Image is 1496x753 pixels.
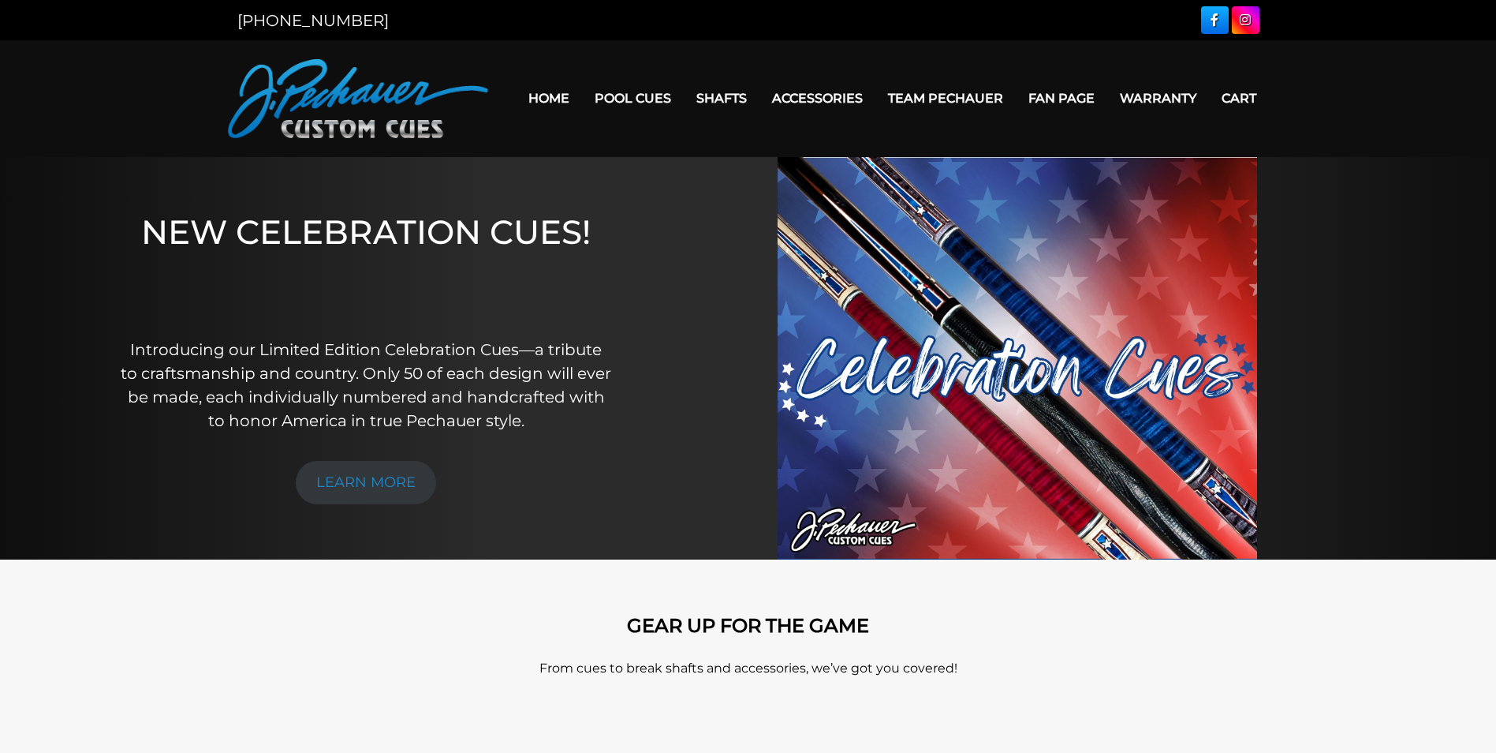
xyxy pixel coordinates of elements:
[582,78,684,118] a: Pool Cues
[1209,78,1269,118] a: Cart
[1016,78,1107,118] a: Fan Page
[627,614,869,637] strong: GEAR UP FOR THE GAME
[759,78,875,118] a: Accessories
[299,659,1198,678] p: From cues to break shafts and accessories, we’ve got you covered!
[296,461,436,504] a: LEARN MORE
[120,338,612,433] p: Introducing our Limited Edition Celebration Cues—a tribute to craftsmanship and country. Only 50 ...
[120,212,612,316] h1: NEW CELEBRATION CUES!
[875,78,1016,118] a: Team Pechauer
[237,11,389,30] a: [PHONE_NUMBER]
[228,59,488,138] img: Pechauer Custom Cues
[516,78,582,118] a: Home
[684,78,759,118] a: Shafts
[1107,78,1209,118] a: Warranty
